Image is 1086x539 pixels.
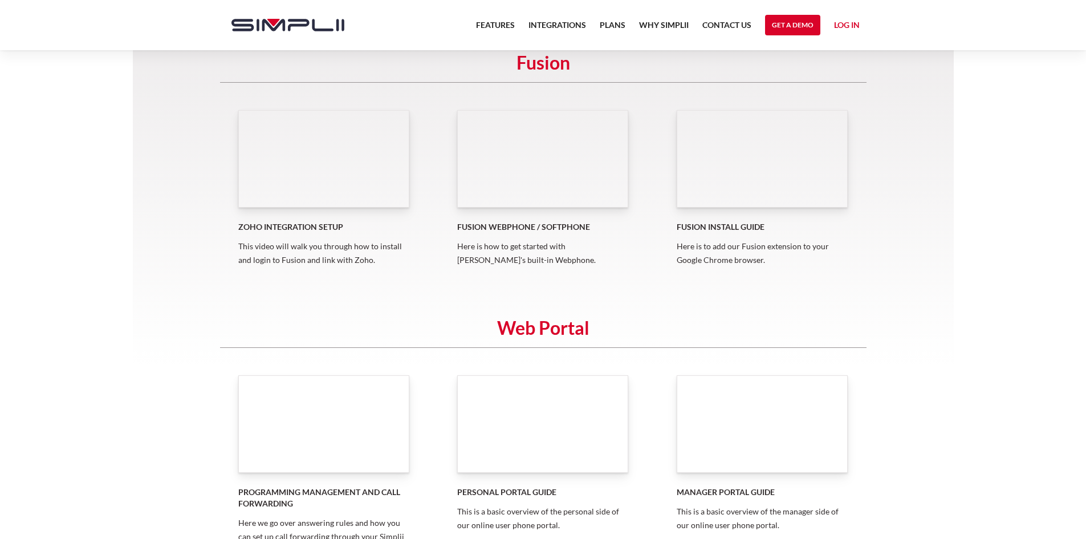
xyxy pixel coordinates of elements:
[457,221,628,233] h5: Fusion Webphone / Softphone
[457,487,628,498] h5: Personal Portal Guide
[238,240,409,267] p: This video will walk you through how to install and login to Fusion and link with Zoho.
[677,487,848,498] h5: Manager Portal Guide
[677,505,848,532] p: This is a basic overview of the manager side of our online user phone portal.
[834,18,860,35] a: Log in
[231,19,344,31] img: Simplii
[239,376,409,472] iframe: YouTube embed
[238,487,409,509] h5: Programming Management and Call Forwarding
[600,18,625,39] a: Plans
[220,322,867,348] h5: Web Portal
[457,505,628,532] p: This is a basic overview of the personal side of our online user phone portal.
[677,221,848,233] h5: Fusion Install Guide
[476,18,515,39] a: Features
[765,15,820,35] a: Get a Demo
[239,111,409,207] iframe: YouTube embed
[677,111,847,207] iframe: YouTube embed
[702,18,751,39] a: Contact US
[677,376,847,472] iframe: YouTube embed
[528,18,586,39] a: Integrations
[220,57,867,83] h5: Fusion
[677,240,848,267] p: Here is to add our Fusion extension to your Google Chrome browser.
[458,111,628,207] iframe: YouTube embed
[458,376,628,472] iframe: YouTube embed
[238,221,409,233] h5: Zoho Integration Setup
[457,240,628,267] p: Here is how to get started with [PERSON_NAME]'s built-in Webphone.
[639,18,689,39] a: Why Simplii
